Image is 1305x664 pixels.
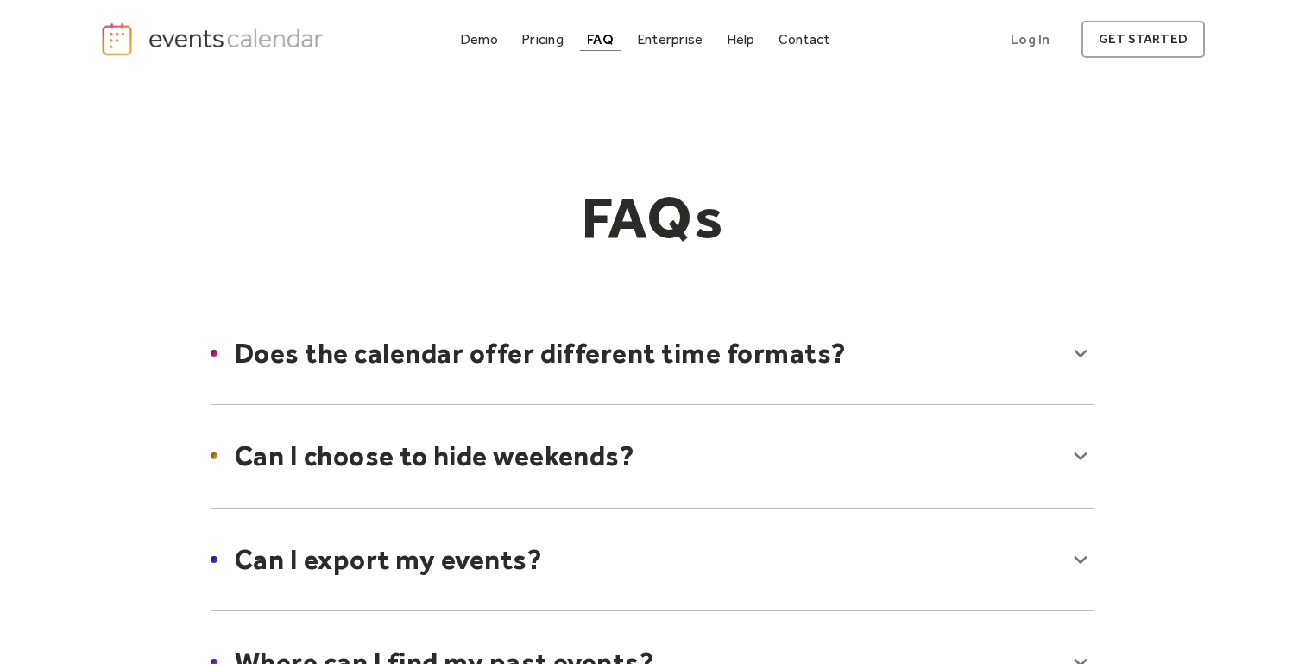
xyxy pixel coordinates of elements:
a: home [100,22,328,57]
div: Contact [779,35,830,44]
div: Help [727,35,755,44]
div: FAQ [587,35,614,44]
a: Demo [453,28,505,51]
a: Enterprise [630,28,709,51]
div: Enterprise [637,35,703,44]
a: Help [720,28,762,51]
div: Demo [460,35,498,44]
div: Pricing [521,35,564,44]
a: Contact [772,28,837,51]
h1: FAQs [321,182,984,253]
a: FAQ [580,28,621,51]
a: Pricing [514,28,571,51]
a: get started [1081,21,1205,58]
a: Log In [993,21,1067,58]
